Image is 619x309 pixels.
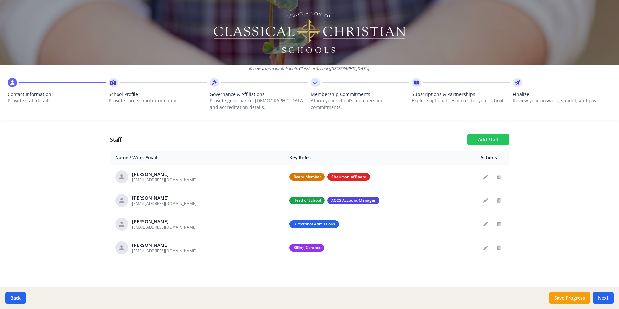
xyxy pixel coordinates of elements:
span: Subscriptions & Partnerships [412,91,510,97]
button: Back [5,292,26,304]
div: [PERSON_NAME] [132,242,197,248]
span: Director of Admissions [289,220,339,228]
span: Chairman of Board [327,173,370,181]
button: Edit staff [480,219,491,229]
p: Explore optional resources for your school. [412,97,510,104]
p: Review your answers, submit, and pay. [513,97,611,104]
span: [EMAIL_ADDRESS][DOMAIN_NAME] [132,201,197,206]
button: Delete staff [493,172,504,182]
th: Key Roles [284,151,475,165]
button: Next [593,292,614,304]
button: Delete staff [493,243,504,253]
span: School Profile [109,91,207,97]
span: [EMAIL_ADDRESS][DOMAIN_NAME] [132,177,197,183]
span: Finalize [513,91,611,97]
p: Affirm your school’s membership commitments. [311,97,409,110]
th: Name / Work Email [110,151,284,165]
button: Delete staff [493,219,504,229]
button: Add Staff [467,134,509,145]
div: [PERSON_NAME] [132,171,197,177]
span: Billing Contact [289,244,324,252]
span: Membership Commitments [311,91,409,97]
span: ACCS Account Manager [327,197,379,204]
span: [EMAIL_ADDRESS][DOMAIN_NAME] [132,248,197,254]
span: Contact Information [8,91,106,97]
img: Logo [213,10,407,55]
button: Edit staff [480,172,491,182]
span: Governance & Affiliations [210,91,308,97]
th: Actions [475,151,509,165]
button: Delete staff [493,195,504,206]
span: Board Member [289,173,325,181]
p: Provide governance, [DEMOGRAPHIC_DATA], and accreditation details. [210,97,308,110]
div: [PERSON_NAME] [132,218,197,225]
button: Save Progress [549,292,590,304]
p: Provide core school information. [109,97,207,104]
span: [EMAIL_ADDRESS][DOMAIN_NAME] [132,224,197,230]
p: Provide staff details. [8,97,106,104]
span: Head of School [289,197,325,204]
h1: Staff [110,136,462,143]
div: [PERSON_NAME] [132,195,197,201]
button: Edit staff [480,243,491,253]
button: Edit staff [480,195,491,206]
